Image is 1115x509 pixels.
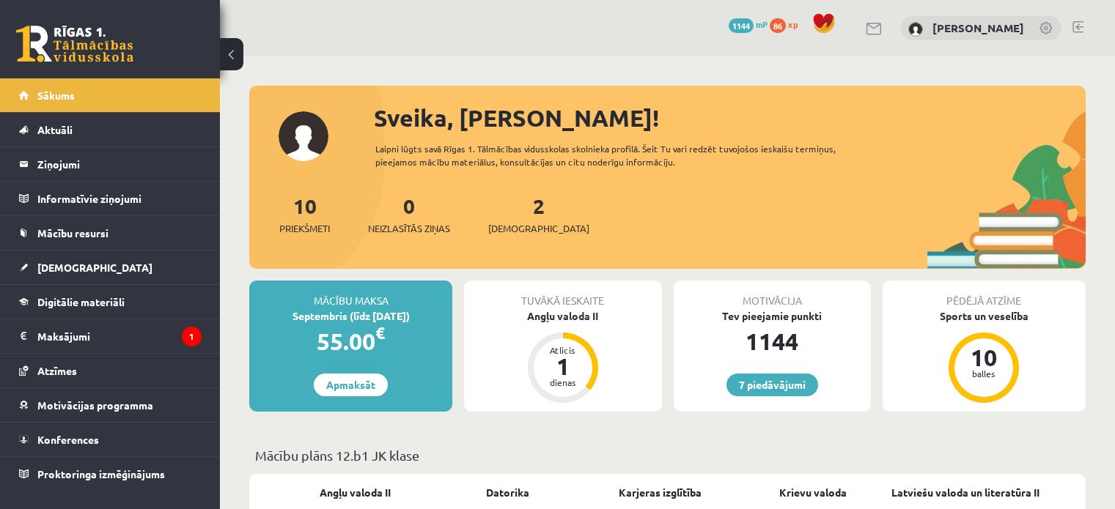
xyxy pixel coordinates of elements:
[19,354,202,387] a: Atzīmes
[770,18,786,33] span: 86
[488,193,589,236] a: 2[DEMOGRAPHIC_DATA]
[729,18,768,30] a: 1144 mP
[488,221,589,236] span: [DEMOGRAPHIC_DATA]
[464,280,661,308] div: Tuvākā ieskaite
[37,319,202,353] legend: Maksājumi
[16,26,133,62] a: Rīgas 1. Tālmācības vidusskola
[541,378,585,387] div: dienas
[962,369,1006,378] div: balles
[19,388,202,422] a: Motivācijas programma
[19,457,202,491] a: Proktoringa izmēģinājums
[19,78,202,112] a: Sākums
[314,374,388,396] a: Apmaksāt
[619,485,702,500] a: Karjeras izglītība
[674,308,871,324] div: Tev pieejamie punkti
[674,280,871,308] div: Motivācija
[19,182,202,215] a: Informatīvie ziņojumi
[37,261,152,274] span: [DEMOGRAPHIC_DATA]
[37,226,108,239] span: Mācību resursi
[249,280,452,308] div: Mācību maksa
[908,22,923,37] img: Marina Galanceva
[19,216,202,250] a: Mācību resursi
[320,485,391,500] a: Angļu valoda II
[249,324,452,359] div: 55.00
[674,324,871,359] div: 1144
[883,280,1086,308] div: Pēdējā atzīme
[19,147,202,181] a: Ziņojumi
[182,327,202,346] i: 1
[883,308,1086,405] a: Sports un veselība 10 balles
[375,142,877,168] div: Laipni lūgts savā Rīgas 1. Tālmācības vidusskolas skolnieka profilā. Šeit Tu vari redzēt tuvojošo...
[368,193,450,236] a: 0Neizlasītās ziņas
[249,308,452,324] div: Septembris (līdz [DATE])
[37,123,73,136] span: Aktuāli
[883,308,1086,324] div: Sports un veselība
[37,89,75,102] span: Sākums
[726,374,818,396] a: 7 piedāvājumi
[19,319,202,353] a: Maksājumi1
[756,18,768,30] span: mP
[770,18,805,30] a: 86 xp
[891,485,1039,500] a: Latviešu valoda un literatūra II
[279,221,330,236] span: Priekšmeti
[541,346,585,354] div: Atlicis
[464,308,661,405] a: Angļu valoda II Atlicis 1 dienas
[779,485,847,500] a: Krievu valoda
[541,354,585,378] div: 1
[729,18,754,33] span: 1144
[37,467,165,480] span: Proktoringa izmēģinājums
[19,113,202,146] a: Aktuāli
[375,322,385,343] span: €
[486,485,529,500] a: Datorika
[368,221,450,236] span: Neizlasītās ziņas
[19,250,202,284] a: [DEMOGRAPHIC_DATA]
[788,18,798,30] span: xp
[37,295,125,308] span: Digitālie materiāli
[37,433,99,446] span: Konferences
[464,308,661,324] div: Angļu valoda II
[255,445,1080,465] p: Mācību plāns 12.b1 JK klase
[37,182,202,215] legend: Informatīvie ziņojumi
[374,100,1086,135] div: Sveika, [PERSON_NAME]!
[19,285,202,319] a: Digitālie materiāli
[962,346,1006,369] div: 10
[279,193,330,236] a: 10Priekšmeti
[19,423,202,456] a: Konferences
[932,21,1024,35] a: [PERSON_NAME]
[37,364,77,377] span: Atzīmes
[37,147,202,181] legend: Ziņojumi
[37,398,153,412] span: Motivācijas programma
